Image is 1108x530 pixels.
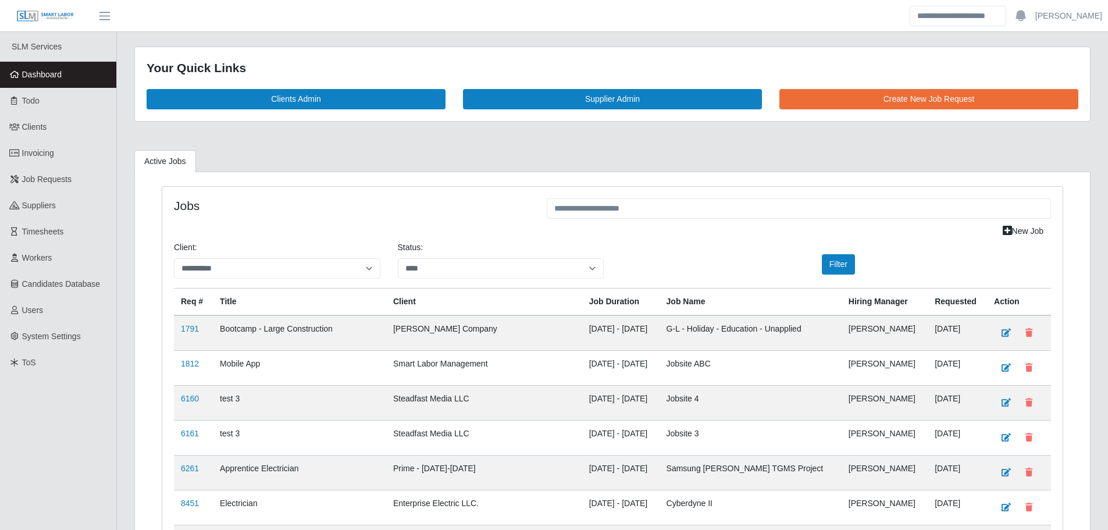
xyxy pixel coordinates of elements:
td: Mobile App [213,350,386,385]
span: Invoicing [22,148,54,158]
td: Steadfast Media LLC [386,385,582,420]
span: Job Requests [22,175,72,184]
td: Prime - [DATE]-[DATE] [386,455,582,490]
td: Smart Labor Management [386,350,582,385]
span: Candidates Database [22,279,101,289]
span: Todo [22,96,40,105]
img: SLM Logo [16,10,74,23]
span: Dashboard [22,70,62,79]
th: Title [213,288,386,315]
th: Client [386,288,582,315]
td: Apprentice Electrician [213,455,386,490]
td: Enterprise Electric LLC. [386,490,582,525]
td: [DATE] - [DATE] [582,420,660,455]
label: Status: [398,241,423,254]
td: [DATE] - [DATE] [582,315,660,351]
td: [PERSON_NAME] [842,455,928,490]
th: Action [987,288,1051,315]
td: [PERSON_NAME] [842,315,928,351]
span: System Settings [22,332,81,341]
a: 6261 [181,464,199,473]
span: Users [22,305,44,315]
td: test 3 [213,385,386,420]
a: 1791 [181,324,199,333]
a: Create New Job Request [779,89,1078,109]
td: Bootcamp - Large Construction [213,315,386,351]
a: 8451 [181,499,199,508]
a: New Job [995,221,1051,241]
td: [PERSON_NAME] [842,350,928,385]
span: Timesheets [22,227,64,236]
td: Cyberdyne II [660,490,842,525]
td: [DATE] [928,490,987,525]
span: ToS [22,358,36,367]
th: Hiring Manager [842,288,928,315]
td: [DATE] [928,455,987,490]
td: Jobsite ABC [660,350,842,385]
input: Search [910,6,1006,26]
span: Clients [22,122,47,131]
td: Electrician [213,490,386,525]
a: Supplier Admin [463,89,762,109]
th: Job Duration [582,288,660,315]
a: [PERSON_NAME] [1035,10,1102,22]
td: [PERSON_NAME] [842,490,928,525]
th: Requested [928,288,987,315]
td: test 3 [213,420,386,455]
td: [PERSON_NAME] Company [386,315,582,351]
td: [DATE] - [DATE] [582,455,660,490]
td: Jobsite 4 [660,385,842,420]
a: 1812 [181,359,199,368]
td: Samsung [PERSON_NAME] TGMS Project [660,455,842,490]
td: [DATE] - [DATE] [582,350,660,385]
a: Active Jobs [134,150,196,173]
th: Req # [174,288,213,315]
td: [PERSON_NAME] [842,420,928,455]
span: Workers [22,253,52,262]
td: G-L - Holiday - Education - Unapplied [660,315,842,351]
h4: Jobs [174,198,529,213]
a: Clients Admin [147,89,446,109]
td: [DATE] - [DATE] [582,490,660,525]
td: [PERSON_NAME] [842,385,928,420]
th: Job Name [660,288,842,315]
td: [DATE] [928,315,987,351]
span: SLM Services [12,42,62,51]
td: [DATE] [928,420,987,455]
label: Client: [174,241,197,254]
a: 6160 [181,394,199,403]
td: [DATE] - [DATE] [582,385,660,420]
td: Jobsite 3 [660,420,842,455]
td: [DATE] [928,385,987,420]
span: Suppliers [22,201,56,210]
button: Filter [822,254,855,275]
td: [DATE] [928,350,987,385]
div: Your Quick Links [147,59,1078,77]
td: Steadfast Media LLC [386,420,582,455]
a: 6161 [181,429,199,438]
